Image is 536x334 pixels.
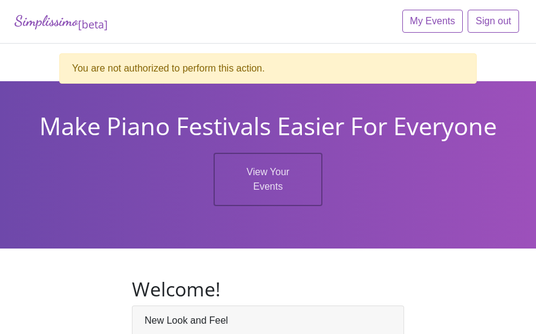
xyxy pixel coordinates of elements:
[402,10,463,33] a: My Events
[9,112,527,141] h1: Make Piano Festivals Easier For Everyone
[59,53,477,84] div: You are not authorized to perform this action.
[15,10,108,33] a: Simplissimo[beta]
[132,278,404,301] h2: Welcome!
[214,153,322,206] a: View Your Events
[468,10,519,33] a: Sign out
[78,17,108,32] sub: [beta]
